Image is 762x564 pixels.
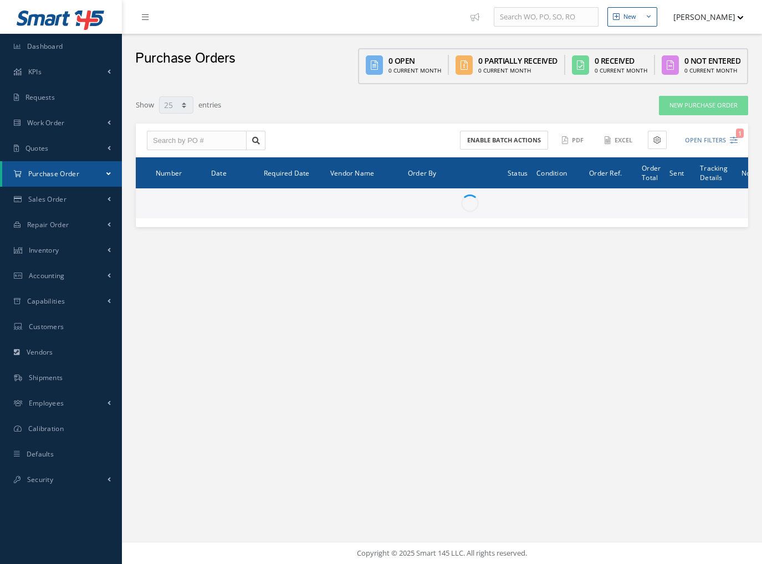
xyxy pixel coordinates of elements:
[675,131,738,150] button: Open Filters1
[29,245,59,255] span: Inventory
[27,347,53,357] span: Vendors
[642,162,661,182] span: Order Total
[264,167,310,178] span: Required Date
[29,322,64,331] span: Customers
[669,167,684,178] span: Sent
[27,475,53,484] span: Security
[28,169,79,178] span: Purchase Order
[663,6,744,28] button: [PERSON_NAME]
[27,220,69,229] span: Repair Order
[156,167,182,178] span: Number
[607,7,657,27] button: New
[599,131,640,150] button: Excel
[27,296,65,306] span: Capabilities
[736,129,744,138] span: 1
[28,424,64,433] span: Calibration
[460,131,548,150] button: Enable batch actions
[684,66,741,75] div: 0 Current Month
[388,55,441,66] div: 0 Open
[28,194,67,204] span: Sales Order
[28,67,42,76] span: KPIs
[556,131,591,150] button: PDF
[330,167,374,178] span: Vendor Name
[25,143,49,153] span: Quotes
[408,167,437,178] span: Order By
[27,449,54,459] span: Defaults
[2,161,122,187] a: Purchase Order
[29,373,63,382] span: Shipments
[135,50,236,67] h2: Purchase Orders
[198,95,221,111] label: entries
[27,118,65,127] span: Work Order
[29,398,64,408] span: Employees
[136,95,154,111] label: Show
[623,12,636,22] div: New
[133,548,751,559] div: Copyright © 2025 Smart 145 LLC. All rights reserved.
[589,167,622,178] span: Order Ref.
[211,167,227,178] span: Date
[508,167,528,178] span: Status
[478,55,558,66] div: 0 Partially Received
[25,93,55,102] span: Requests
[478,66,558,75] div: 0 Current Month
[536,167,567,178] span: Condition
[29,271,65,280] span: Accounting
[741,167,760,178] span: Notes
[595,55,647,66] div: 0 Received
[388,66,441,75] div: 0 Current Month
[659,96,748,115] a: New Purchase Order
[700,162,728,182] span: Tracking Details
[684,55,741,66] div: 0 Not Entered
[147,131,247,151] input: Search by PO #
[27,42,63,51] span: Dashboard
[494,7,599,27] input: Search WO, PO, SO, RO
[595,66,647,75] div: 0 Current Month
